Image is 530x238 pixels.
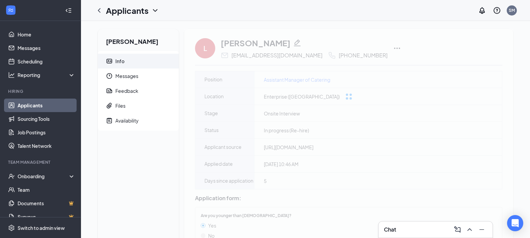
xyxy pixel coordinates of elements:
[453,226,462,234] svg: ComposeMessage
[106,102,113,109] svg: Paperclip
[18,55,75,68] a: Scheduling
[464,224,475,235] button: ChevronUp
[7,7,14,14] svg: WorkstreamLogo
[8,173,15,180] svg: UserCheck
[18,224,65,231] div: Switch to admin view
[98,69,179,83] a: ClockMessages
[8,159,74,165] div: Team Management
[98,54,179,69] a: ContactCardInfo
[106,87,113,94] svg: Report
[452,224,463,235] button: ComposeMessage
[8,88,74,94] div: Hiring
[18,210,75,223] a: SurveysCrown
[476,224,487,235] button: Minimize
[98,98,179,113] a: PaperclipFiles
[151,6,159,15] svg: ChevronDown
[95,6,103,15] svg: ChevronLeft
[106,5,148,16] h1: Applicants
[18,173,69,180] div: Onboarding
[98,83,179,98] a: ReportFeedback
[106,117,113,124] svg: NoteActive
[18,126,75,139] a: Job Postings
[18,99,75,112] a: Applicants
[18,72,76,78] div: Reporting
[98,29,179,51] h2: [PERSON_NAME]
[98,113,179,128] a: NoteActiveAvailability
[115,117,139,124] div: Availability
[18,28,75,41] a: Home
[18,183,75,196] a: Team
[466,226,474,234] svg: ChevronUp
[8,224,15,231] svg: Settings
[115,69,173,83] span: Messages
[384,226,396,233] h3: Chat
[115,87,138,94] div: Feedback
[507,215,523,231] div: Open Intercom Messenger
[106,58,113,64] svg: ContactCard
[509,7,515,13] div: SM
[18,196,75,210] a: DocumentsCrown
[18,139,75,153] a: Talent Network
[18,41,75,55] a: Messages
[478,6,486,15] svg: Notifications
[65,7,72,14] svg: Collapse
[106,73,113,79] svg: Clock
[115,102,125,109] div: Files
[18,112,75,126] a: Sourcing Tools
[115,58,124,64] div: Info
[8,72,15,78] svg: Analysis
[493,6,501,15] svg: QuestionInfo
[478,226,486,234] svg: Minimize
